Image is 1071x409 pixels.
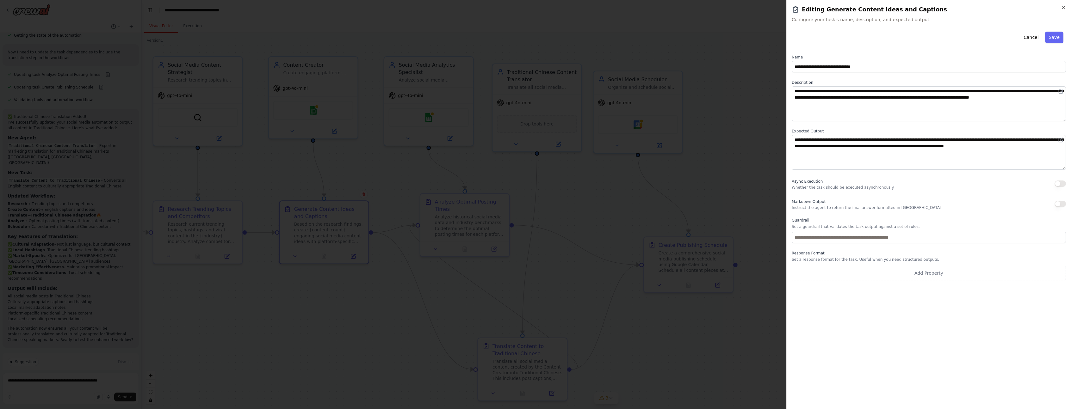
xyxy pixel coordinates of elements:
button: Cancel [1020,32,1042,43]
h2: Editing Generate Content Ideas and Captions [792,5,1066,14]
label: Response Format [792,251,1066,256]
p: Set a guardrail that validates the task output against a set of rules. [792,224,1066,229]
button: Open in editor [1057,136,1065,144]
span: Async Execution [792,179,823,184]
label: Expected Output [792,129,1066,134]
span: Markdown Output [792,199,826,204]
button: Save [1045,32,1063,43]
button: Open in editor [1057,88,1065,95]
label: Guardrail [792,218,1066,223]
p: Set a response format for the task. Useful when you need structured outputs. [792,257,1066,262]
label: Description [792,80,1066,85]
span: Configure your task's name, description, and expected output. [792,16,1066,23]
button: Add Property [792,266,1066,280]
label: Name [792,55,1066,60]
p: Whether the task should be executed asynchronously. [792,185,895,190]
p: Instruct the agent to return the final answer formatted in [GEOGRAPHIC_DATA] [792,205,941,210]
